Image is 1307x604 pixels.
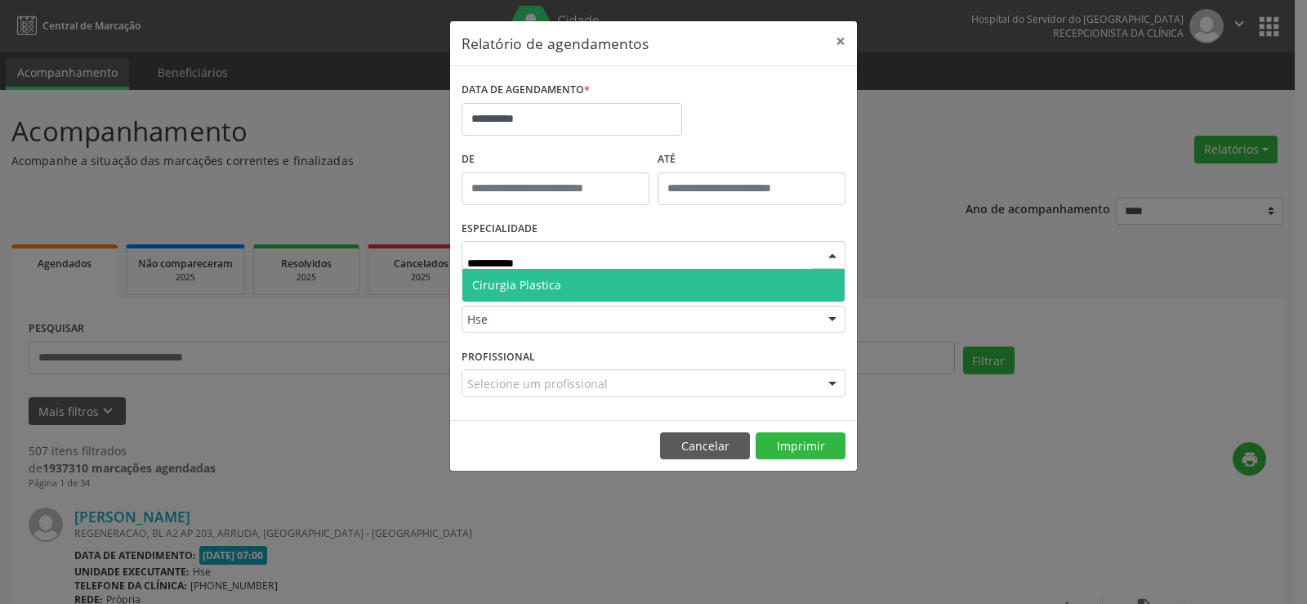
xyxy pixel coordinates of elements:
[462,78,590,103] label: DATA DE AGENDAMENTO
[756,432,845,460] button: Imprimir
[467,311,812,328] span: Hse
[462,33,649,54] h5: Relatório de agendamentos
[824,21,857,61] button: Close
[660,432,750,460] button: Cancelar
[462,147,649,172] label: De
[658,147,845,172] label: ATÉ
[462,344,535,369] label: PROFISSIONAL
[462,217,538,242] label: ESPECIALIDADE
[472,277,561,293] span: Cirurgia Plastica
[467,375,608,392] span: Selecione um profissional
